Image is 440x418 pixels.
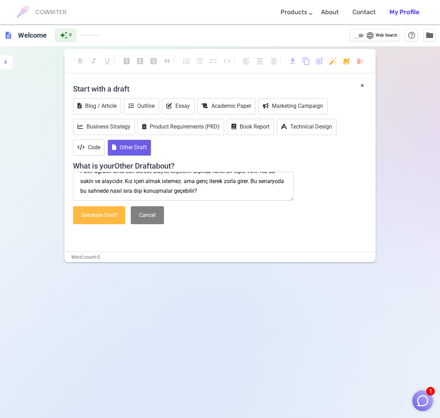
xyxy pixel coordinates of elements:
[73,172,294,201] textarea: [PERSON_NAME] kız arkadaşının evine geldiğinde, onu başka bir erkekle yakalar. Pasif agrasif ama ...
[131,206,164,225] button: Cancel
[423,29,436,41] button: Manage Documents
[182,57,191,65] span: format_list_numbered
[108,140,151,156] button: Other Draft
[64,252,376,262] div: Word count: 0
[209,57,218,65] span: checklist
[281,2,307,22] a: Products
[136,57,144,65] span: looks_two
[35,9,66,15] h6: COWRITER
[69,32,72,39] span: 0
[425,31,434,39] span: folder
[59,31,68,39] span: auto_awesome
[342,57,351,65] span: add_photo_alternate
[73,206,125,225] button: Generate Draft
[360,80,364,91] button: ×
[321,2,339,22] a: About
[4,31,12,39] span: description
[73,158,367,171] h4: What is your Other Draft about?
[329,57,337,65] span: auto_fix_high
[103,57,111,65] span: format_underlined
[14,3,31,21] img: brand logo
[223,57,231,65] span: code
[15,28,49,42] h6: Click to edit title
[416,394,429,407] img: Close chat
[269,57,277,65] span: format_align_right
[356,57,364,65] span: delete_sweep
[256,57,264,65] span: format_align_center
[405,29,418,41] button: Help & Shortcuts
[197,98,256,114] button: Academic Paper
[76,57,84,65] span: format_bold
[162,98,194,114] button: Essay
[73,140,105,156] button: Code
[389,8,419,16] b: My Profile
[73,98,121,114] button: Blog / Article
[138,119,224,135] button: Product Requirements (PRD)
[376,32,397,39] span: Web Search
[302,57,310,65] span: content_copy
[412,390,433,411] button: 1
[288,57,297,65] span: download
[407,31,416,39] span: help_outline
[389,2,419,22] a: My Profile
[277,119,337,135] button: Technical Design
[366,31,374,40] span: language
[124,98,159,114] button: Outline
[73,80,367,97] h4: Start with a draft
[90,57,98,65] span: format_italic
[122,57,131,65] span: looks_one
[242,57,250,65] span: format_align_left
[352,2,376,22] a: Contact
[315,57,324,65] span: post_add
[227,119,274,135] button: Book Report
[426,387,435,396] span: 1
[149,57,158,65] span: looks_3
[163,57,171,65] span: format_quote
[258,98,328,114] button: Marketing Campaign
[196,57,204,65] span: format_list_bulleted
[73,119,135,135] button: Business Strategy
